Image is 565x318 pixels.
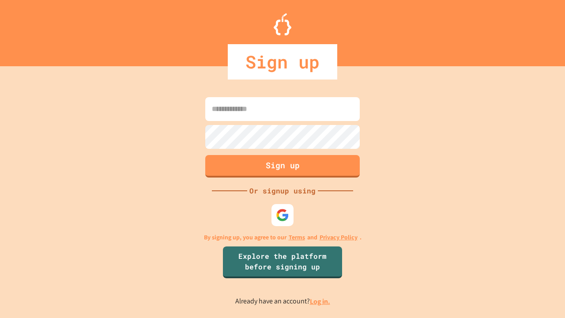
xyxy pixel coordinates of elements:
[276,208,289,222] img: google-icon.svg
[528,283,556,309] iframe: chat widget
[205,155,360,178] button: Sign up
[204,233,362,242] p: By signing up, you agree to our and .
[289,233,305,242] a: Terms
[247,185,318,196] div: Or signup using
[320,233,358,242] a: Privacy Policy
[310,297,330,306] a: Log in.
[274,13,291,35] img: Logo.svg
[223,246,342,278] a: Explore the platform before signing up
[492,244,556,282] iframe: chat widget
[228,44,337,79] div: Sign up
[235,296,330,307] p: Already have an account?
